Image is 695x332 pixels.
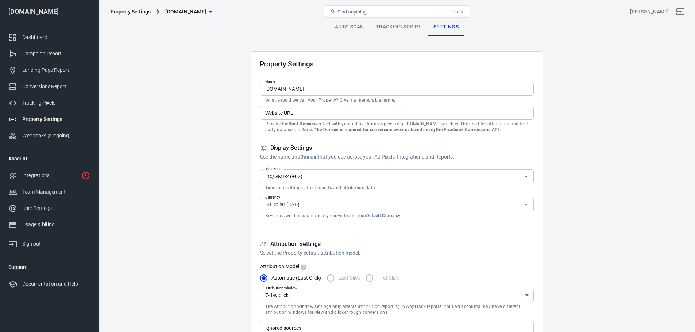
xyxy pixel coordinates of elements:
span: First Click [377,274,399,282]
div: Landing Page Report [22,66,90,74]
div: Property Settings [22,116,90,123]
p: What should we call your Property? Give it a memorable name. [265,97,529,103]
div: User Settings [22,204,90,212]
div: Webhooks (outgoing) [22,132,90,140]
div: Property Settings [111,8,151,15]
h5: Display Settings [260,144,534,152]
p: Select the Property default attribution model. [260,249,534,257]
input: UTC [262,172,520,181]
label: Name [265,79,275,84]
strong: Note: The Domain is required for conversion events shared using the Facebook Conversions API. [302,127,501,132]
strong: Default Currency [366,213,401,218]
button: Open [521,171,531,181]
div: Campaign Report [22,50,90,58]
a: Auto Scan [329,18,370,36]
div: Account id: ALiREBa8 [630,8,669,16]
strong: Root Domain [289,121,315,126]
div: Tracking Pixels [22,99,90,107]
div: Team Management [22,188,90,196]
p: The Attribution window settings only affects attribution reporting in AnyTrack reports. Your ad a... [265,304,529,315]
span: Find anything... [337,9,371,15]
input: example.com [260,106,534,120]
label: Attribution Model [260,263,534,270]
a: Integrations [3,167,96,184]
a: Campaign Report [3,46,96,62]
a: Tracking Script [370,18,428,36]
a: Webhooks (outgoing) [3,128,96,144]
div: Usage & billing [22,221,90,229]
label: Currency [265,195,281,200]
a: Tracking Pixels [3,95,96,111]
a: Conversions Report [3,78,96,95]
a: Usage & billing [3,216,96,233]
div: ⌘ + K [450,9,464,15]
button: Open [521,199,531,210]
span: Last Click [338,274,360,282]
div: 7-day click [260,289,534,302]
a: Sign out [3,233,96,252]
a: Settings [428,18,464,36]
svg: 1 networks not verified yet [81,171,90,180]
li: Account [3,150,96,167]
a: User Settings [3,200,96,216]
p: Provide the verified with your ad platforms & pixels e.g. [DOMAIN_NAME] which will be used for at... [265,121,529,133]
h2: Property Settings [260,60,314,68]
div: Sign out [22,240,90,248]
input: Your Website Name [260,82,534,95]
span: lelovibes.com [165,7,206,16]
div: Documentation and Help [22,280,90,288]
a: Dashboard [3,29,96,46]
a: Team Management [3,184,96,200]
div: [DOMAIN_NAME] [3,8,96,15]
button: Find anything...⌘ + K [324,5,470,18]
button: [DOMAIN_NAME] [162,5,215,19]
a: Sign out [672,3,689,20]
strong: Domain [300,154,318,160]
p: Use the name and that you use across your Ad Pixels, Integrations and Reports. [260,153,534,161]
div: Dashboard [22,34,90,41]
div: Integrations [22,172,78,179]
div: Conversions Report [22,83,90,90]
span: Automatic (Last Click) [271,274,321,282]
p: Revenues will be automatically converted to your . [265,213,529,219]
label: Timezone [265,166,282,172]
a: Property Settings [3,111,96,128]
p: Timezone settings affect reports and attribution data [265,185,529,191]
li: Support [3,258,96,276]
input: USD [262,200,520,209]
h5: Attribution Settings [260,241,534,248]
label: Attribution window [265,285,298,291]
a: Landing Page Report [3,62,96,78]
